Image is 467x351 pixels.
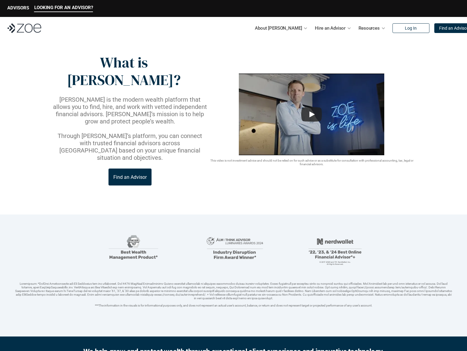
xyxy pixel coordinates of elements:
[52,54,196,89] p: What is [PERSON_NAME]?
[52,96,208,125] p: [PERSON_NAME] is the modern wealth platform that allows you to find, hire, and work with vetted i...
[7,5,29,11] p: ADVISORS
[108,169,152,185] a: Find an Advisor
[315,24,345,33] p: Hire an Advisor
[113,174,147,180] p: Find an Advisor
[208,159,415,166] p: This video is not investment advice and should not be relied on for such advice or as a substitut...
[255,24,302,33] p: About [PERSON_NAME]
[405,26,417,31] p: Log In
[301,107,322,122] button: Play
[392,23,429,33] a: Log In
[239,74,384,155] img: sddefault.webp
[359,24,380,33] p: Resources
[52,132,208,161] p: Through [PERSON_NAME]’s platform, you can connect with trusted financial advisors across [GEOGRAP...
[15,282,452,307] p: Loremipsum: *DolOrsi Ametconsecte adi Eli Seddoeius tem inc utlaboreet. Dol 4476 MagNaal Enimadmi...
[34,5,93,10] p: LOOKING FOR AN ADVISOR?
